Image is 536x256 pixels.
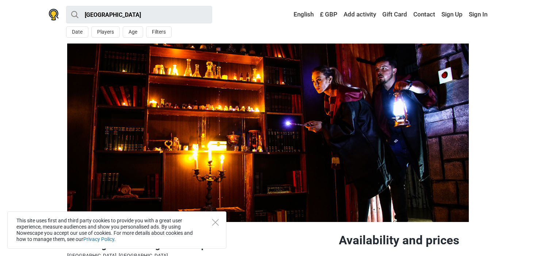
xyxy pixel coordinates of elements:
h2: Availability and prices [339,233,469,248]
img: English [288,12,294,17]
a: Privacy Policy [83,236,114,242]
a: Gift Card [380,8,409,21]
button: Players [91,26,120,38]
input: try “London” [66,6,212,23]
div: This site uses first and third party cookies to provide you with a great user experience, measure... [7,211,226,249]
a: English [287,8,315,21]
button: Close [212,219,219,226]
img: Wizarding School: Fang of the Serpent photo 1 [67,44,469,222]
a: Sign In [467,8,487,21]
button: Age [123,26,143,38]
a: £ GBP [318,8,339,21]
img: Nowescape logo [49,9,59,20]
button: Date [66,26,88,38]
a: Contact [411,8,437,21]
a: Sign Up [440,8,464,21]
button: Filters [146,26,172,38]
a: Add activity [342,8,378,21]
